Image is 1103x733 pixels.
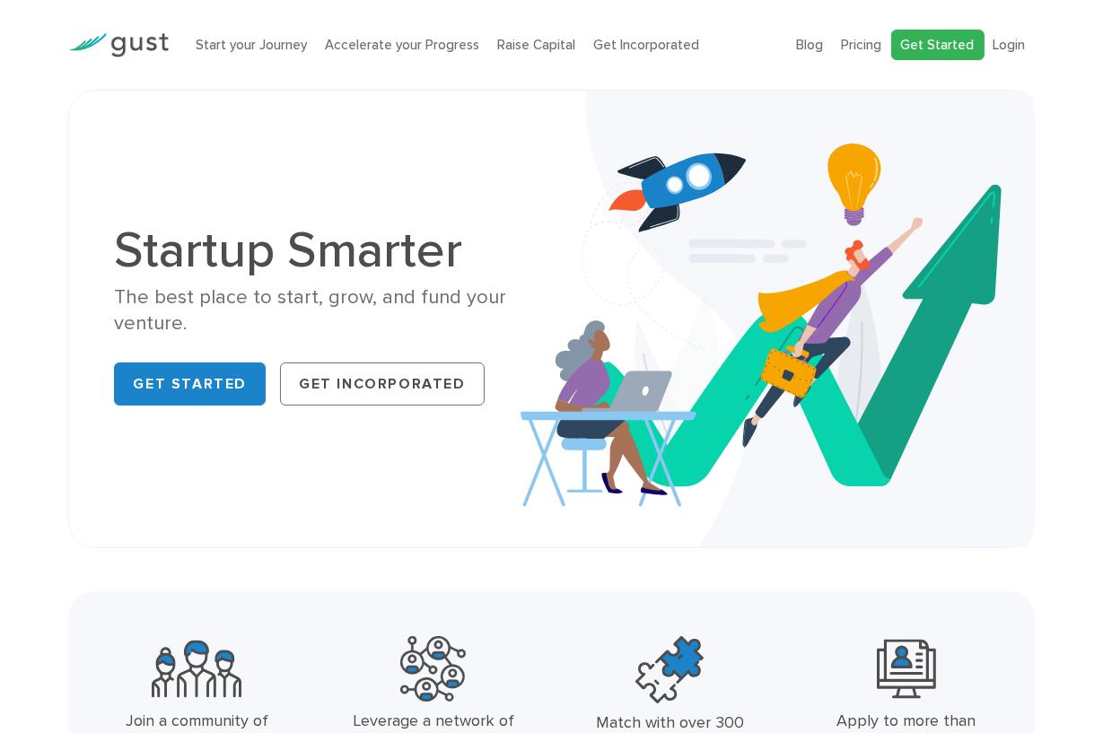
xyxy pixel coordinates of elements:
img: website_grey.svg [29,47,43,61]
img: Startup Smarter Hero [521,91,1034,547]
div: The best place to start, grow, and fund your venture. [114,284,538,337]
h1: Startup Smarter [114,225,538,275]
a: Get Incorporated [280,362,485,406]
a: Login [994,37,1026,53]
a: Start your Journey [196,37,307,53]
img: tab_keywords_by_traffic_grey.svg [179,108,193,122]
img: Top Accelerators [635,636,704,704]
div: Domain: [DOMAIN_NAME] [47,47,197,61]
a: Get Started [114,362,266,406]
img: tab_domain_overview_orange.svg [48,108,63,122]
a: Raise Capital [497,37,575,53]
div: v 4.0.25 [50,29,88,43]
div: Domain Overview [68,109,161,121]
div: Keywords by Traffic [198,109,302,121]
a: Accelerate your Progress [325,37,479,53]
a: Pricing [842,37,882,53]
img: Gust Logo [68,33,169,57]
img: Leading Angel Investment [877,636,936,702]
a: Get Started [891,30,985,61]
img: logo_orange.svg [29,29,43,43]
a: Get Incorporated [593,37,699,53]
img: Powerful Partners [400,636,466,702]
img: Community Founders [152,636,241,702]
a: Blog [797,37,824,53]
